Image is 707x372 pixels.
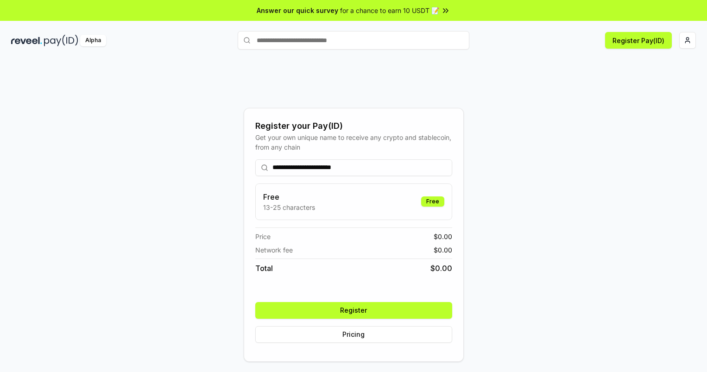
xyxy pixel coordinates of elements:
[257,6,338,15] span: Answer our quick survey
[434,245,452,255] span: $ 0.00
[263,202,315,212] p: 13-25 characters
[255,263,273,274] span: Total
[255,132,452,152] div: Get your own unique name to receive any crypto and stablecoin, from any chain
[434,232,452,241] span: $ 0.00
[255,120,452,132] div: Register your Pay(ID)
[44,35,78,46] img: pay_id
[255,232,271,241] span: Price
[605,32,672,49] button: Register Pay(ID)
[255,245,293,255] span: Network fee
[255,302,452,319] button: Register
[255,326,452,343] button: Pricing
[340,6,439,15] span: for a chance to earn 10 USDT 📝
[11,35,42,46] img: reveel_dark
[430,263,452,274] span: $ 0.00
[263,191,315,202] h3: Free
[421,196,444,207] div: Free
[80,35,106,46] div: Alpha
